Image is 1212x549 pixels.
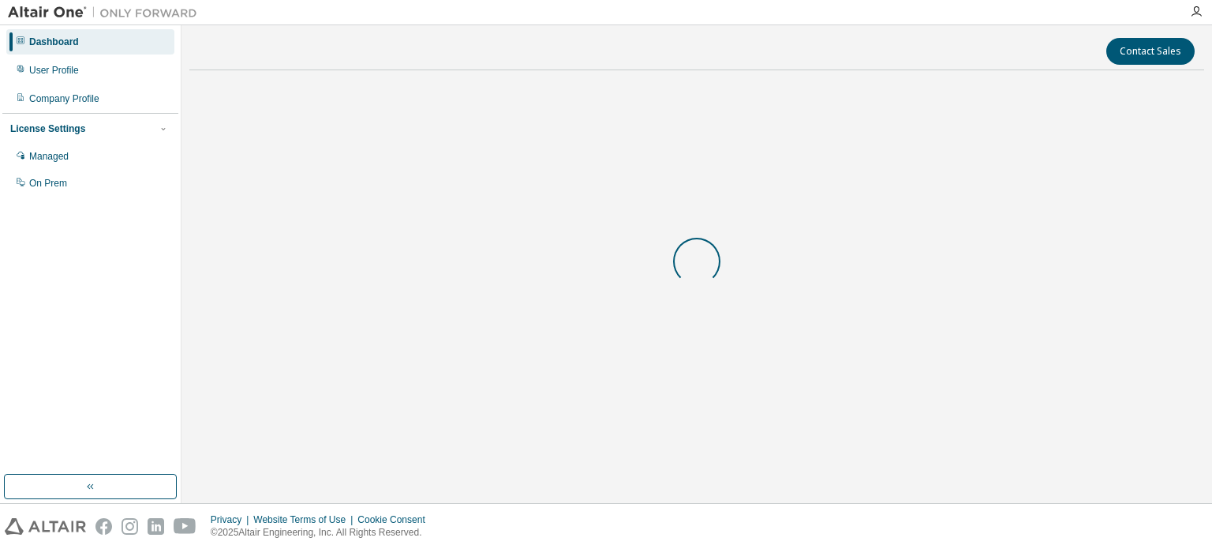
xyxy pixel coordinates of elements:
div: User Profile [29,64,79,77]
img: altair_logo.svg [5,518,86,535]
img: instagram.svg [122,518,138,535]
img: Altair One [8,5,205,21]
div: Website Terms of Use [253,513,357,526]
div: On Prem [29,177,67,190]
div: Privacy [211,513,253,526]
p: © 2025 Altair Engineering, Inc. All Rights Reserved. [211,526,435,540]
img: linkedin.svg [148,518,164,535]
div: Cookie Consent [357,513,434,526]
div: License Settings [10,122,85,135]
div: Dashboard [29,36,79,48]
div: Managed [29,150,69,163]
img: youtube.svg [174,518,196,535]
button: Contact Sales [1106,38,1195,65]
img: facebook.svg [95,518,112,535]
div: Company Profile [29,92,99,105]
